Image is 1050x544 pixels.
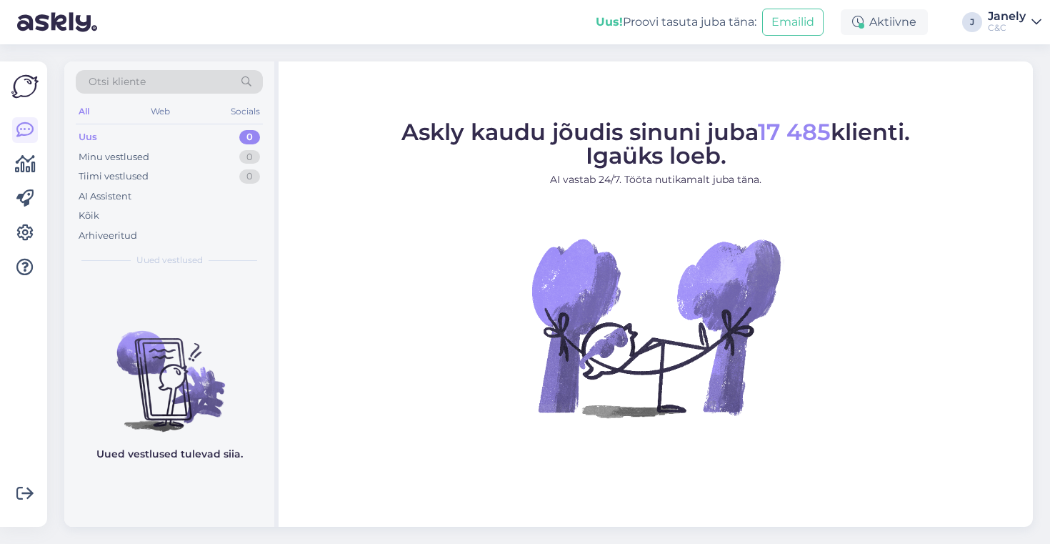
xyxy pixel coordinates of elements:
img: Askly Logo [11,73,39,100]
div: Uus [79,130,97,144]
b: Uus! [596,15,623,29]
button: Emailid [762,9,824,36]
p: Uued vestlused tulevad siia. [96,447,243,462]
div: All [76,102,92,121]
div: AI Assistent [79,189,131,204]
img: No chats [64,305,274,434]
div: Kõik [79,209,99,223]
a: JanelyC&C [988,11,1041,34]
div: C&C [988,22,1026,34]
div: Aktiivne [841,9,928,35]
div: Proovi tasuta juba täna: [596,14,756,31]
p: AI vastab 24/7. Tööta nutikamalt juba täna. [401,172,910,187]
div: Tiimi vestlused [79,169,149,184]
span: Otsi kliente [89,74,146,89]
div: Janely [988,11,1026,22]
div: Minu vestlused [79,150,149,164]
div: Socials [228,102,263,121]
span: Uued vestlused [136,254,203,267]
span: 17 485 [758,118,831,146]
img: No Chat active [527,199,784,456]
div: 0 [239,169,260,184]
div: Arhiveeritud [79,229,137,243]
div: 0 [239,150,260,164]
div: J [962,12,982,32]
div: Web [148,102,173,121]
span: Askly kaudu jõudis sinuni juba klienti. Igaüks loeb. [401,118,910,169]
div: 0 [239,130,260,144]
